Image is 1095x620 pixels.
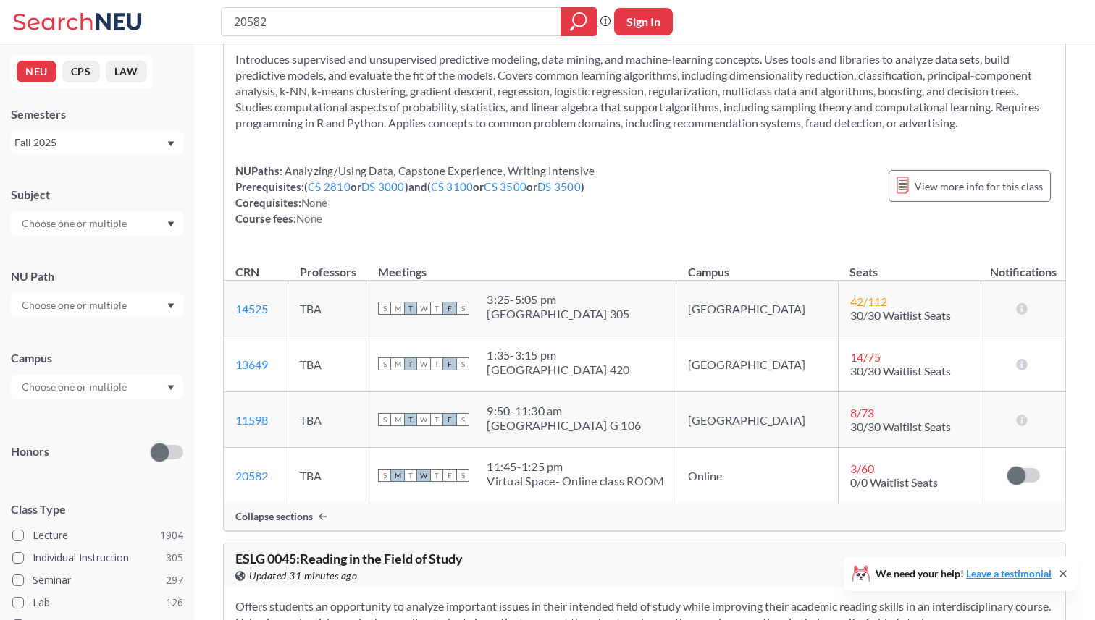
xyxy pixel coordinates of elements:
label: Lab [12,593,183,612]
div: 11:45 - 1:25 pm [487,459,664,474]
span: 297 [166,572,183,588]
p: Honors [11,443,49,460]
span: ESLG 0045 : Reading in the Field of Study [235,551,463,566]
span: 0/0 Waitlist Seats [850,475,938,489]
svg: Dropdown arrow [167,303,175,309]
a: 11598 [235,413,268,427]
span: T [430,469,443,482]
th: Notifications [981,250,1065,281]
div: Fall 2025 [14,135,166,150]
span: 8 / 73 [850,406,874,420]
a: 13649 [235,357,268,371]
button: Sign In [614,8,673,35]
span: S [378,469,391,482]
a: CS 3100 [431,180,474,193]
td: TBA [288,448,366,504]
span: S [456,413,469,426]
span: S [456,302,469,315]
section: Introduces supervised and unsupervised predictive modeling, data mining, and machine-learning con... [235,51,1054,131]
div: Virtual Space- Online class ROOM [487,474,664,488]
th: Campus [676,250,839,281]
div: Subject [11,187,183,203]
span: T [430,302,443,315]
div: CRN [235,264,259,280]
svg: Dropdown arrow [167,141,175,147]
div: [GEOGRAPHIC_DATA] 305 [487,307,629,321]
th: Meetings [366,250,676,281]
span: W [417,413,430,426]
a: 20582 [235,469,268,483]
span: We need your help! [876,569,1052,579]
svg: Dropdown arrow [167,385,175,391]
span: F [443,302,456,315]
span: 30/30 Waitlist Seats [850,308,951,322]
input: Choose one or multiple [14,215,136,232]
a: CS 3500 [484,180,526,193]
span: 1904 [160,527,183,543]
td: [GEOGRAPHIC_DATA] [676,281,839,336]
a: CS 2810 [308,180,351,193]
div: Campus [11,350,183,366]
span: M [391,302,404,315]
div: 3:25 - 5:05 pm [487,292,629,307]
span: M [391,413,404,426]
span: T [404,357,417,370]
span: M [391,357,404,370]
div: Dropdown arrow [11,211,183,236]
span: T [404,469,417,482]
input: Class, professor, course number, "phrase" [232,9,550,34]
svg: Dropdown arrow [167,221,175,227]
input: Choose one or multiple [14,378,136,396]
span: View more info for this class [915,177,1043,195]
label: Lecture [12,526,183,545]
span: W [417,302,430,315]
div: NUPaths: Prerequisites: ( or ) and ( or or ) Corequisites: Course fees: [235,163,595,226]
span: 305 [166,550,183,566]
div: [GEOGRAPHIC_DATA] 420 [487,362,629,377]
span: Analyzing/Using Data, Capstone Experience, Writing Intensive [282,164,595,177]
a: DS 3500 [537,180,581,193]
span: None [296,212,322,225]
span: 42 / 112 [850,294,887,308]
span: 126 [166,595,183,611]
td: Online [676,448,839,504]
span: F [443,469,456,482]
div: 9:50 - 11:30 am [487,404,641,418]
span: F [443,357,456,370]
a: 14525 [235,302,268,315]
div: Semesters [11,106,183,122]
button: CPS [62,61,100,82]
div: 1:35 - 3:15 pm [487,348,629,362]
td: TBA [288,336,366,392]
span: F [443,413,456,426]
td: TBA [288,281,366,336]
span: W [417,357,430,370]
td: [GEOGRAPHIC_DATA] [676,392,839,448]
div: Dropdown arrow [11,375,183,399]
span: None [301,196,327,209]
span: Collapse sections [235,510,313,523]
div: NU Path [11,268,183,284]
div: Fall 2025Dropdown arrow [11,131,183,154]
div: magnifying glass [561,7,597,36]
span: T [404,302,417,315]
span: Updated 31 minutes ago [249,568,357,584]
span: T [430,413,443,426]
span: S [378,413,391,426]
span: 30/30 Waitlist Seats [850,420,951,433]
input: Choose one or multiple [14,297,136,314]
span: S [456,469,469,482]
td: TBA [288,392,366,448]
button: LAW [106,61,147,82]
div: [GEOGRAPHIC_DATA] G 106 [487,418,641,433]
span: 30/30 Waitlist Seats [850,364,951,378]
span: T [430,357,443,370]
label: Seminar [12,571,183,590]
a: DS 3000 [361,180,405,193]
span: M [391,469,404,482]
th: Professors [288,250,366,281]
span: S [456,357,469,370]
button: NEU [17,61,56,82]
div: Collapse sections [224,503,1065,530]
a: Leave a testimonial [966,567,1052,579]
